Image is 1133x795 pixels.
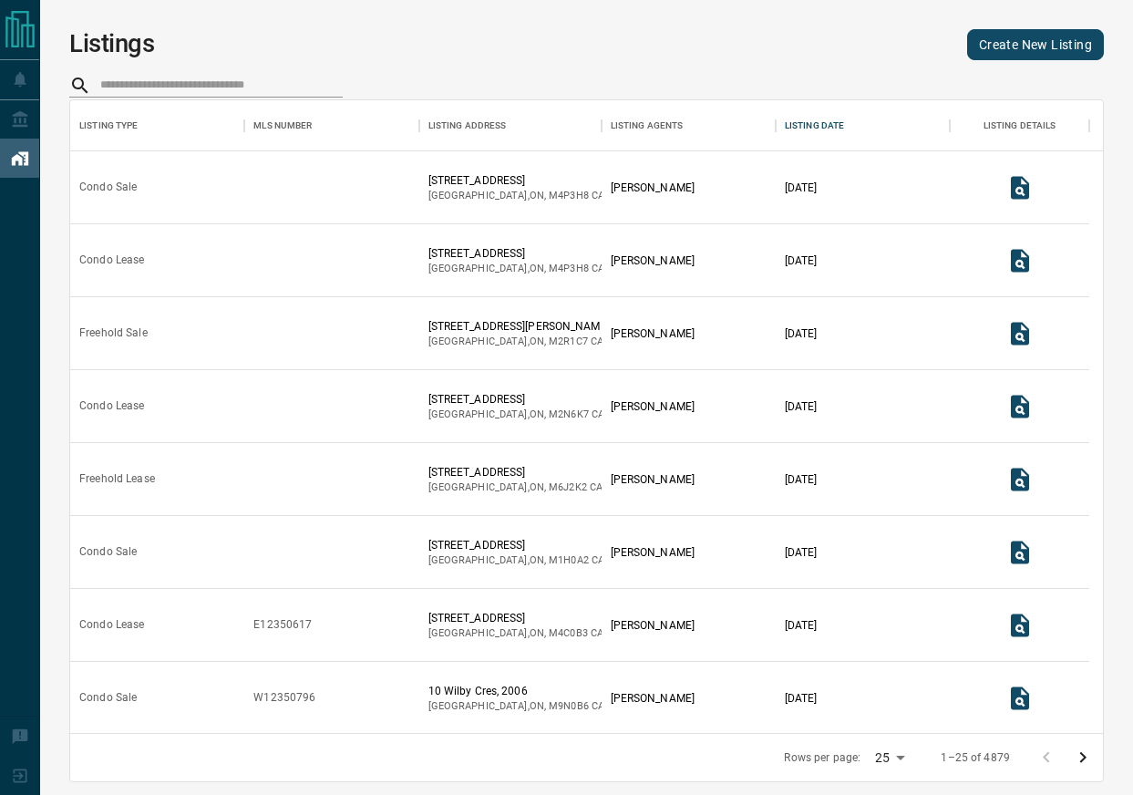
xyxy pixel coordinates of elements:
[428,699,605,714] p: [GEOGRAPHIC_DATA] , ON , CA
[549,408,589,420] span: m2n6k7
[428,100,507,151] div: Listing Address
[428,335,610,349] p: [GEOGRAPHIC_DATA] , ON , CA
[776,100,950,151] div: Listing Date
[79,100,139,151] div: Listing Type
[611,325,695,342] p: [PERSON_NAME]
[253,690,315,706] div: W12350796
[1002,170,1038,206] button: View Listing Details
[611,690,695,707] p: [PERSON_NAME]
[785,253,818,269] p: [DATE]
[1002,607,1038,644] button: View Listing Details
[611,253,695,269] p: [PERSON_NAME]
[428,262,605,276] p: [GEOGRAPHIC_DATA] , ON , CA
[79,544,137,560] div: Condo Sale
[428,172,605,189] p: [STREET_ADDRESS]
[79,180,137,195] div: Condo Sale
[785,471,818,488] p: [DATE]
[1065,739,1101,776] button: Go to next page
[1002,243,1038,279] button: View Listing Details
[428,553,605,568] p: [GEOGRAPHIC_DATA] , ON , CA
[549,700,589,712] span: m9n0b6
[428,610,604,626] p: [STREET_ADDRESS]
[79,471,155,487] div: Freehold Lease
[1002,315,1038,352] button: View Listing Details
[428,464,603,480] p: [STREET_ADDRESS]
[549,627,588,639] span: m4c0b3
[785,544,818,561] p: [DATE]
[950,100,1089,151] div: Listing Details
[611,544,695,561] p: [PERSON_NAME]
[428,408,605,422] p: [GEOGRAPHIC_DATA] , ON , CA
[79,617,144,633] div: Condo Lease
[1002,388,1038,425] button: View Listing Details
[79,325,148,341] div: Freehold Sale
[428,480,603,495] p: [GEOGRAPHIC_DATA] , ON , CA
[611,180,695,196] p: [PERSON_NAME]
[784,750,860,766] p: Rows per page:
[549,190,589,201] span: m4p3h8
[785,617,818,634] p: [DATE]
[602,100,776,151] div: Listing Agents
[549,336,588,347] span: m2r1c7
[941,750,1010,766] p: 1–25 of 4879
[785,398,818,415] p: [DATE]
[611,398,695,415] p: [PERSON_NAME]
[868,745,912,771] div: 25
[79,253,144,268] div: Condo Lease
[549,263,589,274] span: m4p3h8
[611,617,695,634] p: [PERSON_NAME]
[79,690,137,706] div: Condo Sale
[419,100,602,151] div: Listing Address
[785,690,818,707] p: [DATE]
[611,100,684,151] div: Listing Agents
[611,471,695,488] p: [PERSON_NAME]
[1002,680,1038,717] button: View Listing Details
[428,537,605,553] p: [STREET_ADDRESS]
[70,100,244,151] div: Listing Type
[549,554,589,566] span: m1h0a2
[428,683,605,699] p: 10 Wilby Cres, 2006
[428,391,605,408] p: [STREET_ADDRESS]
[967,29,1104,60] a: Create New Listing
[785,325,818,342] p: [DATE]
[428,245,605,262] p: [STREET_ADDRESS]
[428,626,604,641] p: [GEOGRAPHIC_DATA] , ON , CA
[253,617,312,633] div: E12350617
[69,29,155,58] h1: Listings
[1002,534,1038,571] button: View Listing Details
[1002,461,1038,498] button: View Listing Details
[549,481,587,493] span: m6j2k2
[244,100,418,151] div: MLS Number
[785,180,818,196] p: [DATE]
[785,100,845,151] div: Listing Date
[984,100,1056,151] div: Listing Details
[428,189,605,203] p: [GEOGRAPHIC_DATA] , ON , CA
[79,398,144,414] div: Condo Lease
[253,100,312,151] div: MLS Number
[428,318,610,335] p: [STREET_ADDRESS][PERSON_NAME]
